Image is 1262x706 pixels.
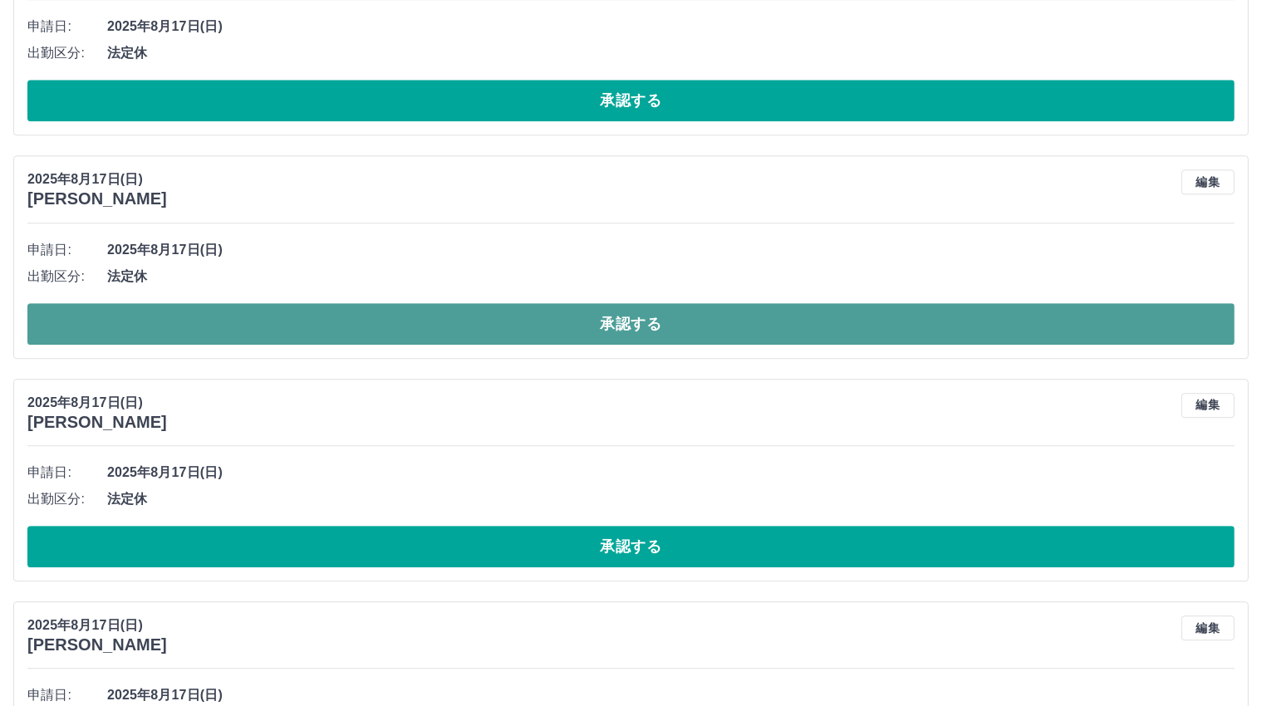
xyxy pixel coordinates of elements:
button: 承認する [27,80,1235,121]
span: 申請日: [27,685,107,705]
span: 2025年8月17日(日) [107,240,1235,260]
button: 編集 [1181,615,1235,640]
button: 承認する [27,303,1235,345]
span: 2025年8月17日(日) [107,17,1235,37]
h3: [PERSON_NAME] [27,635,167,655]
h3: [PERSON_NAME] [27,413,167,432]
span: 出勤区分: [27,267,107,287]
span: 法定休 [107,267,1235,287]
span: 出勤区分: [27,489,107,509]
span: 2025年8月17日(日) [107,463,1235,483]
span: 出勤区分: [27,43,107,63]
button: 編集 [1181,169,1235,194]
span: 2025年8月17日(日) [107,685,1235,705]
span: 申請日: [27,17,107,37]
p: 2025年8月17日(日) [27,393,167,413]
span: 申請日: [27,240,107,260]
span: 法定休 [107,43,1235,63]
button: 編集 [1181,393,1235,418]
button: 承認する [27,526,1235,567]
p: 2025年8月17日(日) [27,169,167,189]
h3: [PERSON_NAME] [27,189,167,208]
span: 申請日: [27,463,107,483]
span: 法定休 [107,489,1235,509]
p: 2025年8月17日(日) [27,615,167,635]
